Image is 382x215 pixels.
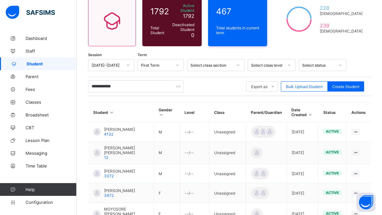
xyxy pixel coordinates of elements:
div: Select class level [251,63,284,68]
td: [DATE] [287,122,318,142]
span: 467 [216,6,259,16]
td: Unassigned [209,164,246,183]
span: Session [88,53,102,57]
td: F [154,183,180,203]
span: active [326,190,339,195]
th: Actions [347,103,371,122]
th: Gender [154,103,180,122]
div: Total Student [149,24,171,37]
td: Unassigned [209,122,246,142]
span: 4132 [104,132,113,137]
span: Active Student [172,3,194,13]
span: [PERSON_NAME] [PERSON_NAME] [104,145,149,155]
span: Fees [26,87,77,92]
span: CBT [26,125,77,130]
td: [DATE] [287,142,318,164]
span: 1792 [183,13,194,19]
img: safsims [6,6,55,19]
span: Create Student [332,84,359,89]
span: Term [138,53,147,57]
span: 12 [104,155,108,160]
th: Class [209,103,246,122]
td: Unassigned [209,142,246,164]
th: Parent/Guardian [246,103,287,122]
div: Select status [302,63,335,68]
span: 228 [320,5,363,11]
td: Unassigned [209,183,246,203]
div: First Term [141,63,172,68]
td: M [154,164,180,183]
span: Messaging [26,151,77,156]
td: --/-- [180,122,209,142]
span: [DEMOGRAPHIC_DATA] [320,11,363,16]
span: Parent [26,74,77,79]
td: --/-- [180,183,209,203]
span: [PERSON_NAME] [104,169,135,174]
button: Open asap [356,193,376,212]
i: Sort in Ascending Order [308,112,313,117]
i: Sort in Ascending Order [159,112,164,117]
span: Total students in current term [216,26,259,35]
span: Staff [26,48,77,54]
span: Time Table [26,163,77,168]
span: active [326,150,339,154]
span: [PERSON_NAME] [104,188,135,193]
span: Lesson Plan [26,138,77,143]
span: 3372 [104,174,114,178]
span: [PERSON_NAME] [104,127,135,132]
span: Broadsheet [26,112,77,117]
span: active [326,171,339,175]
span: 1792 [150,6,169,16]
span: Help [26,187,76,192]
span: [DEMOGRAPHIC_DATA] [320,29,363,33]
span: Bulk Upload Student [286,84,323,89]
div: Select class section [191,63,233,68]
i: Sort in Ascending Order [109,110,115,115]
span: Deactivated Student [172,22,194,32]
span: Student [26,61,77,66]
span: Dashboard [26,36,77,41]
span: Classes [26,100,77,105]
td: [DATE] [287,164,318,183]
div: [DATE]-[DATE] [92,63,123,68]
th: Status [318,103,347,122]
th: Student [88,103,154,122]
th: Level [180,103,209,122]
span: 3472 [104,193,114,198]
span: Export as [251,84,267,89]
td: M [154,142,180,164]
td: --/-- [180,142,209,164]
span: Configuration [26,200,76,205]
td: --/-- [180,164,209,183]
td: [DATE] [287,183,318,203]
span: 239 [320,22,363,29]
th: Date Created [287,103,318,122]
span: 0 [191,32,194,38]
td: M [154,122,180,142]
span: active [326,129,339,134]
